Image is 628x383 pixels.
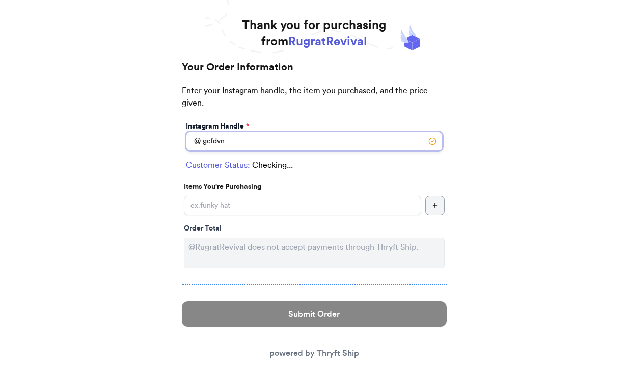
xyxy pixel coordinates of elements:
[184,196,421,215] input: ex.funky hat
[269,349,359,358] a: powered by Thryft Ship
[182,301,447,327] button: Submit Order
[186,132,201,151] div: @
[184,182,445,192] p: Items You're Purchasing
[186,121,249,132] label: Instagram Handle
[182,85,447,119] p: Enter your Instagram handle, the item you purchased, and the price given.
[186,159,250,171] span: Customer Status:
[184,223,445,234] div: Order Total
[252,159,293,171] span: Checking...
[242,17,386,50] h1: Thank you for purchasing from
[288,36,367,48] span: RugratRevival
[182,60,447,85] h2: Your Order Information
